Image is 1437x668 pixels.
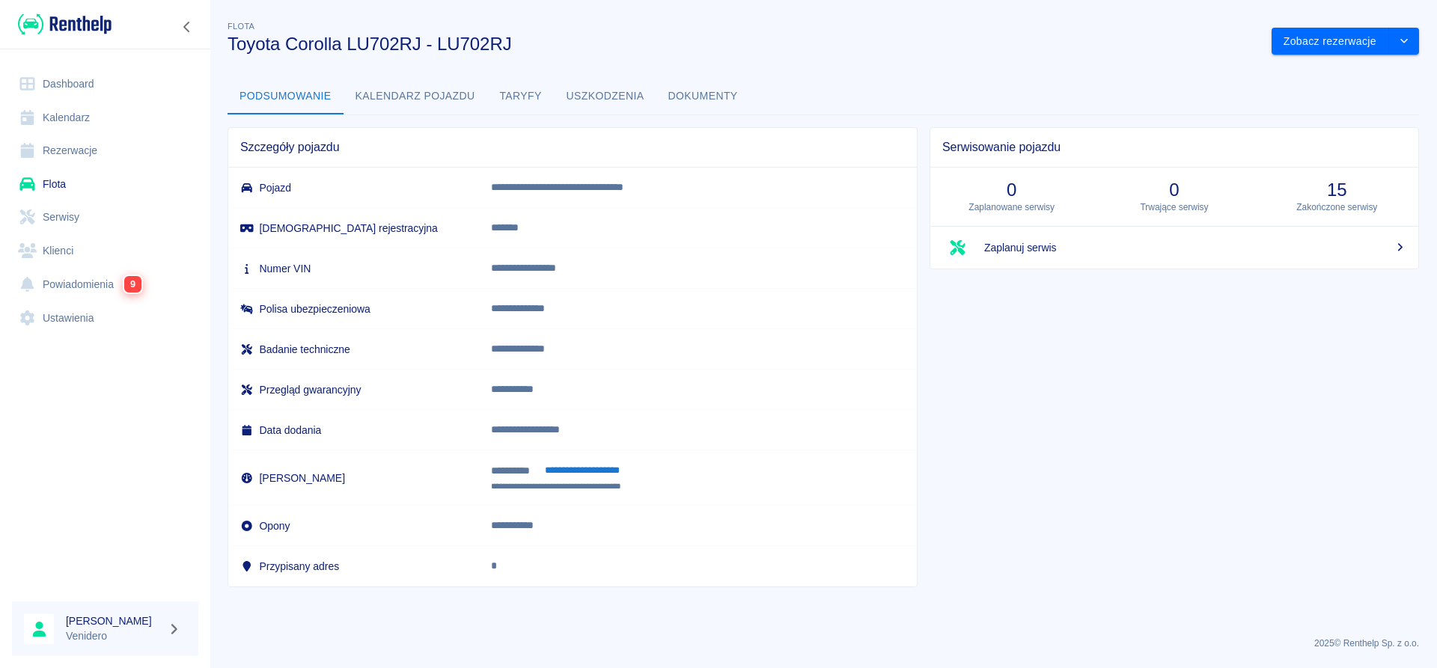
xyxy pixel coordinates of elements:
[240,261,467,276] h6: Numer VIN
[1272,28,1389,55] button: Zobacz rezerwacje
[12,168,198,201] a: Flota
[240,471,467,485] h6: [PERSON_NAME]
[1105,180,1243,200] h3: 0
[240,342,467,357] h6: Badanie techniczne
[66,613,162,628] h6: [PERSON_NAME]
[930,168,1093,226] a: 0Zaplanowane serwisy
[240,423,467,438] h6: Data dodania
[228,22,254,31] span: Flota
[1105,200,1243,214] p: Trwające serwisy
[240,221,467,236] h6: [DEMOGRAPHIC_DATA] rejestracyjna
[344,79,487,114] button: Kalendarz pojazdu
[124,276,141,292] span: 9
[240,140,905,155] span: Szczegóły pojazdu
[240,559,467,574] h6: Przypisany adres
[1389,28,1419,55] button: drop-down
[984,240,1406,256] span: Zaplanuj serwis
[12,12,112,37] a: Renthelp logo
[1268,180,1406,200] h3: 15
[18,12,112,37] img: Renthelp logo
[66,628,162,644] p: Venidero
[228,34,1260,55] h3: Toyota Corolla LU702RJ - LU702RJ
[942,200,1081,214] p: Zaplanowane serwisy
[240,301,467,316] h6: Polisa ubezpieczeniowa
[487,79,555,114] button: Taryfy
[555,79,656,114] button: Uszkodzenia
[656,79,750,114] button: Dokumenty
[12,234,198,268] a: Klienci
[930,227,1418,269] a: Zaplanuj serwis
[1256,168,1418,226] a: 15Zakończone serwisy
[228,637,1419,650] p: 2025 © Renthelp Sp. z o.o.
[12,67,198,101] a: Dashboard
[228,79,344,114] button: Podsumowanie
[12,101,198,135] a: Kalendarz
[1093,168,1255,226] a: 0Trwające serwisy
[942,140,1406,155] span: Serwisowanie pojazdu
[942,180,1081,200] h3: 0
[12,301,198,335] a: Ustawienia
[240,382,467,397] h6: Przegląd gwarancyjny
[1268,200,1406,214] p: Zakończone serwisy
[12,267,198,301] a: Powiadomienia9
[176,17,198,37] button: Zwiń nawigację
[12,134,198,168] a: Rezerwacje
[240,518,467,533] h6: Opony
[12,200,198,234] a: Serwisy
[240,180,467,195] h6: Pojazd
